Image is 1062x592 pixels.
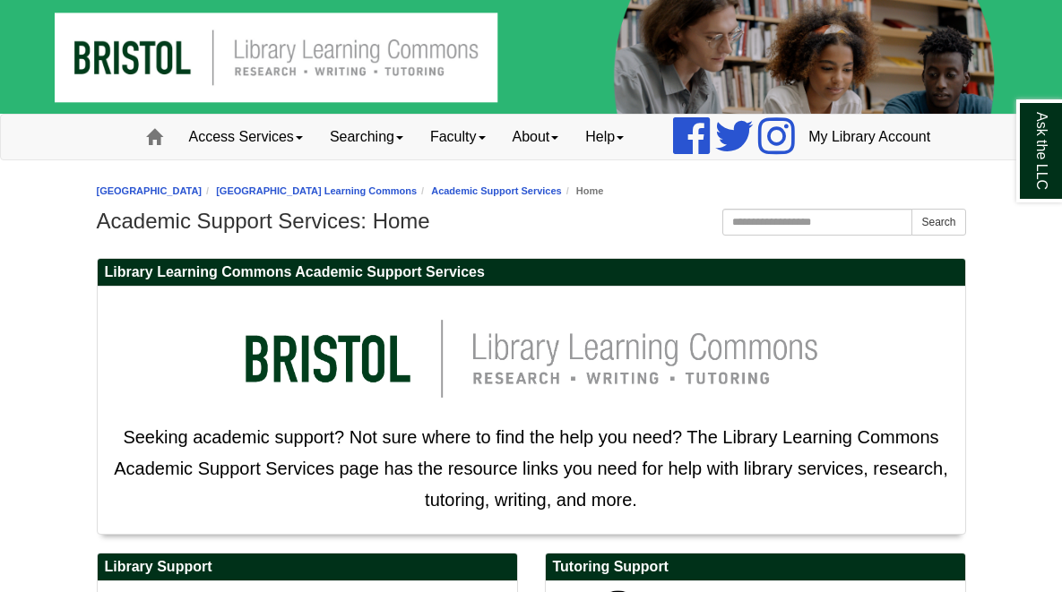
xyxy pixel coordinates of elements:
[97,185,203,196] a: [GEOGRAPHIC_DATA]
[431,185,562,196] a: Academic Support Services
[546,553,965,581] h2: Tutoring Support
[795,115,944,159] a: My Library Account
[218,296,845,422] img: llc logo
[316,115,417,159] a: Searching
[911,209,965,236] button: Search
[216,185,417,196] a: [GEOGRAPHIC_DATA] Learning Commons
[562,183,604,200] li: Home
[97,209,966,234] h1: Academic Support Services: Home
[98,553,517,581] h2: Library Support
[98,259,965,287] h2: Library Learning Commons Academic Support Services
[572,115,637,159] a: Help
[97,183,966,200] nav: breadcrumb
[499,115,573,159] a: About
[176,115,316,159] a: Access Services
[417,115,499,159] a: Faculty
[114,427,947,510] span: Seeking academic support? Not sure where to find the help you need? The Library Learning Commons ...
